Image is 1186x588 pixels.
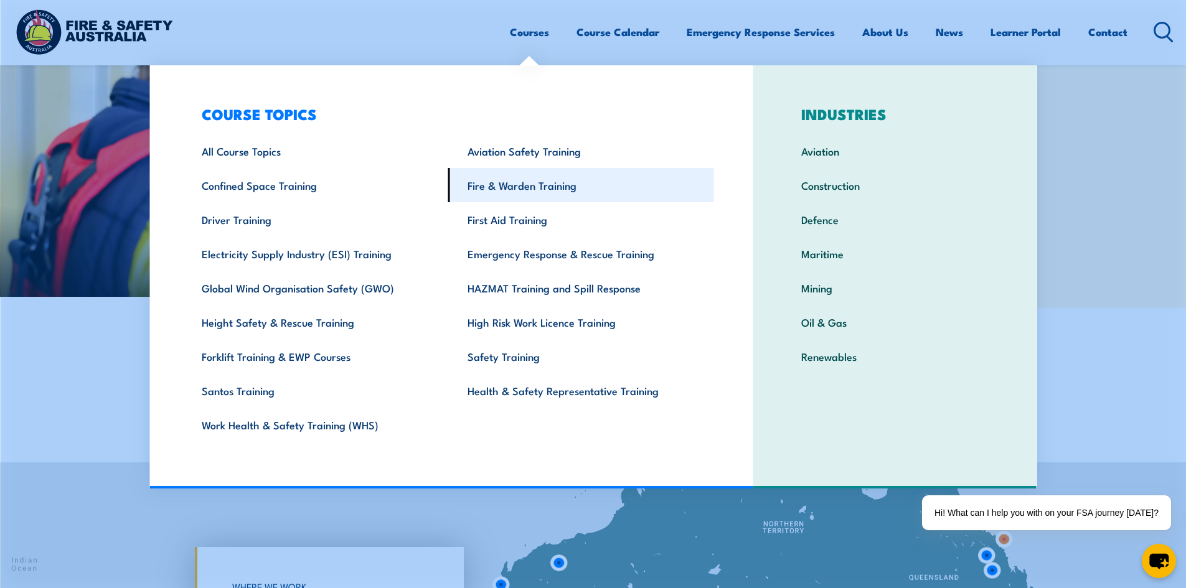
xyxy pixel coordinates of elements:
[448,134,714,168] a: Aviation Safety Training
[182,373,448,408] a: Santos Training
[991,16,1061,49] a: Learner Portal
[782,339,1008,373] a: Renewables
[448,373,714,408] a: Health & Safety Representative Training
[182,236,448,271] a: Electricity Supply Industry (ESI) Training
[862,16,908,49] a: About Us
[448,271,714,305] a: HAZMAT Training and Spill Response
[448,305,714,339] a: High Risk Work Licence Training
[1088,16,1127,49] a: Contact
[687,16,835,49] a: Emergency Response Services
[448,202,714,236] a: First Aid Training
[182,134,448,168] a: All Course Topics
[782,134,1008,168] a: Aviation
[782,305,1008,339] a: Oil & Gas
[182,339,448,373] a: Forklift Training & EWP Courses
[182,271,448,305] a: Global Wind Organisation Safety (GWO)
[182,408,448,442] a: Work Health & Safety Training (WHS)
[448,236,714,271] a: Emergency Response & Rescue Training
[182,202,448,236] a: Driver Training
[782,271,1008,305] a: Mining
[510,16,549,49] a: Courses
[448,339,714,373] a: Safety Training
[182,168,448,202] a: Confined Space Training
[782,202,1008,236] a: Defence
[922,495,1171,530] div: Hi! What can I help you with on your FSA journey [DATE]?
[577,16,659,49] a: Course Calendar
[448,168,714,202] a: Fire & Warden Training
[782,105,1008,123] h3: INDUSTRIES
[782,168,1008,202] a: Construction
[1142,544,1176,578] button: chat-button
[182,105,714,123] h3: COURSE TOPICS
[182,305,448,339] a: Height Safety & Rescue Training
[782,236,1008,271] a: Maritime
[936,16,963,49] a: News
